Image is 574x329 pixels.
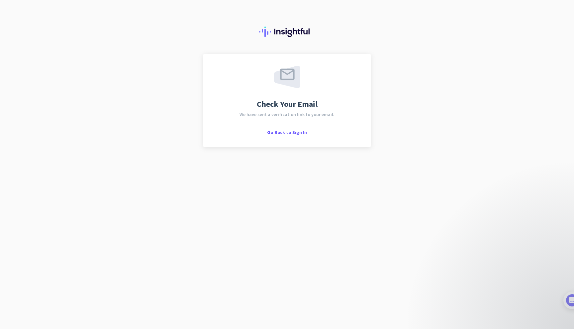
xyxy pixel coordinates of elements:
[259,27,315,37] img: Insightful
[257,100,318,108] span: Check Your Email
[274,66,300,88] img: email-sent
[438,238,571,312] iframe: Intercom notifications message
[239,112,335,117] span: We have sent a verification link to your email.
[267,129,307,135] span: Go Back to Sign In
